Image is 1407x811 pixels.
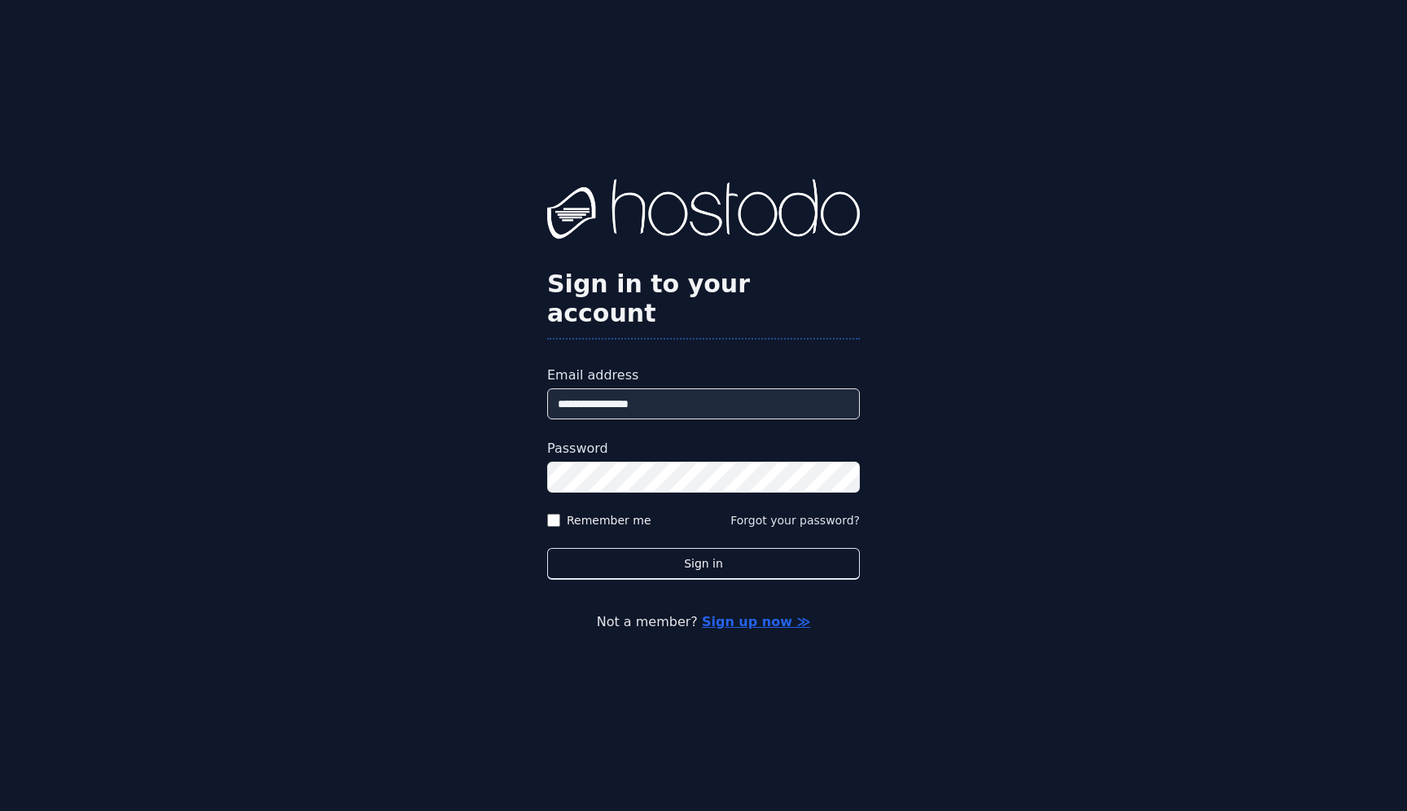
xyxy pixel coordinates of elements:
[547,270,860,328] h2: Sign in to your account
[730,512,860,528] button: Forgot your password?
[547,439,860,458] label: Password
[547,366,860,385] label: Email address
[702,614,810,629] a: Sign up now ≫
[547,179,860,244] img: Hostodo
[547,548,860,580] button: Sign in
[567,512,651,528] label: Remember me
[78,612,1329,632] p: Not a member?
